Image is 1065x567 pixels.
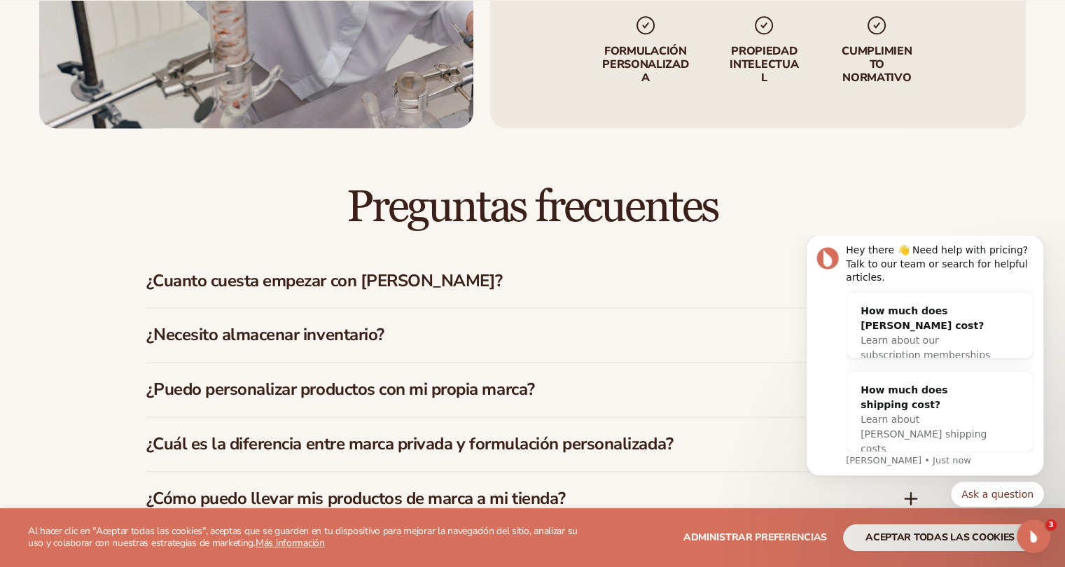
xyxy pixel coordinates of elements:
img: Profile image for Lee [32,11,54,34]
iframe: Chat en vivo de Intercom [1017,519,1050,553]
font: Preguntas frecuentes [347,180,718,234]
font: ¿Cuanto cuesta empezar con [PERSON_NAME]? [146,269,503,292]
font: Propiedad intelectual [730,43,798,85]
img: marca de verificación_svg [865,13,888,36]
div: How much does [PERSON_NAME] cost? [76,68,206,97]
button: Quick reply: Ask a question [166,246,259,271]
a: Más información [256,536,325,549]
span: Learn about [PERSON_NAME] shipping costs [76,178,202,218]
font: Al hacer clic en "Aceptar todas las cookies", aceptas que se guarden en tu dispositivo para mejor... [28,524,578,549]
div: How much does shipping cost? [76,147,206,176]
div: Message content [61,8,249,216]
button: aceptar todas las cookies [843,524,1037,551]
font: 3 [1048,520,1054,529]
font: aceptar todas las cookies [865,531,1015,544]
font: ¿Cuál es la diferencia entre marca privada y formulación personalizada? [146,433,674,455]
div: Quick reply options [21,246,259,271]
span: Learn about our subscription memberships [76,99,205,125]
font: ¿Necesito almacenar inventario? [146,323,384,346]
div: Hey there 👋 Need help with pricing? Talk to our team or search for helpful articles. [61,8,249,49]
img: marca de verificación_svg [753,13,775,36]
font: Formulación personalizada [602,43,688,85]
button: Administrar preferencias [683,524,827,551]
iframe: Mensaje de notificaciones del intercomunicador [785,236,1065,515]
font: cumplimiento normativo [842,43,912,85]
div: How much does [PERSON_NAME] cost?Learn about our subscription memberships [62,57,220,138]
div: How much does shipping cost?Learn about [PERSON_NAME] shipping costs [62,136,220,232]
font: ¿Cómo puedo llevar mis productos de marca a mi tienda? [146,487,566,510]
p: Message from Lee, sent Just now [61,218,249,231]
font: Administrar preferencias [683,531,827,544]
img: marca de verificación_svg [634,13,656,36]
font: ¿Puedo personalizar productos con mi propia marca? [146,378,535,400]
